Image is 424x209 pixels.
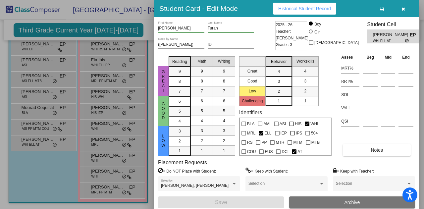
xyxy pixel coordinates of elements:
[218,58,230,64] span: Writing
[223,148,225,154] span: 1
[201,68,203,74] span: 9
[179,138,181,144] span: 2
[201,98,203,104] span: 6
[282,148,289,156] span: DCI
[295,120,301,128] span: HIS
[278,78,280,84] span: 3
[179,148,181,154] span: 1
[344,200,360,205] span: Archive
[247,129,255,137] span: MRL
[179,118,181,124] span: 4
[158,159,207,166] label: Placement Requests
[239,109,262,116] label: Identifiers
[161,183,229,188] span: [PERSON_NAME], [PERSON_NAME]
[179,88,181,94] span: 7
[179,78,181,84] span: 8
[223,88,225,94] span: 7
[276,41,292,48] span: Grade : 3
[314,29,321,35] div: Girl
[289,196,415,208] button: Archive
[371,147,383,153] span: Notes
[310,120,318,128] span: WHI
[297,148,302,156] span: AT
[271,59,287,65] span: Behavior
[223,138,225,144] span: 2
[197,58,206,64] span: Math
[340,54,361,61] th: Asses
[304,78,306,84] span: 3
[296,58,314,64] span: Workskills
[296,129,302,137] span: IPS
[223,98,225,104] span: 6
[276,22,292,28] span: 2025 - 26
[223,78,225,84] span: 8
[261,138,267,146] span: PP
[276,28,308,41] span: Teacher: [PERSON_NAME]
[247,138,253,146] span: RS
[361,54,379,61] th: Beg
[201,78,203,84] span: 8
[304,88,306,94] span: 2
[215,199,227,205] span: Save
[276,138,284,146] span: MTR
[223,128,225,134] span: 3
[159,4,238,13] h3: Student Card - Edit Mode
[343,144,411,156] button: Notes
[160,134,166,148] span: Low
[341,77,359,86] input: assessment
[223,68,225,74] span: 9
[201,88,203,94] span: 7
[278,98,280,104] span: 1
[223,108,225,114] span: 5
[223,118,225,124] span: 4
[341,103,359,113] input: assessment
[247,120,255,128] span: BLA
[278,6,331,11] span: Historical Student Record
[379,54,397,61] th: Mid
[397,54,415,61] th: End
[314,39,359,47] span: [DEMOGRAPHIC_DATA]
[201,138,203,144] span: 2
[373,31,410,38] span: [PERSON_NAME]
[160,70,166,93] span: Great
[341,90,359,100] input: assessment
[341,116,359,126] input: assessment
[201,148,203,154] span: 1
[172,59,187,65] span: Reading
[263,120,270,128] span: AMI
[158,168,216,174] label: = Do NOT Place with Student:
[179,98,181,104] span: 6
[304,68,306,74] span: 4
[265,148,273,156] span: FUS
[201,108,203,114] span: 5
[201,128,203,134] span: 3
[278,69,280,75] span: 4
[160,102,166,120] span: Good
[264,129,271,137] span: ELL
[158,196,284,208] button: Save
[311,129,318,137] span: 504
[247,148,256,156] span: COU
[333,168,374,174] label: = Keep with Teacher:
[179,128,181,134] span: 3
[293,138,302,146] span: MTM
[280,120,286,128] span: ASI
[278,88,280,94] span: 2
[304,98,306,104] span: 1
[314,21,321,27] div: Boy
[245,168,288,174] label: = Keep with Student:
[179,108,181,114] span: 5
[179,69,181,75] span: 9
[311,138,320,146] span: MTB
[273,3,336,15] button: Historical Student Record
[410,31,419,38] span: EP
[158,42,204,47] input: goes by name
[201,118,203,124] span: 4
[373,38,405,43] span: WHI ELL AT
[281,129,287,137] span: IEP
[341,63,359,73] input: assessment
